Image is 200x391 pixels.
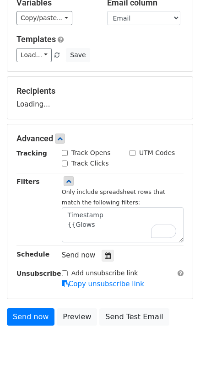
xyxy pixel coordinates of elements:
[16,86,184,110] div: Loading...
[16,251,49,258] strong: Schedule
[57,308,97,326] a: Preview
[7,308,54,326] a: Send now
[16,150,47,157] strong: Tracking
[71,148,111,158] label: Track Opens
[71,159,109,168] label: Track Clicks
[16,11,72,25] a: Copy/paste...
[16,86,184,96] h5: Recipients
[62,188,165,206] small: Only include spreadsheet rows that match the following filters:
[139,148,175,158] label: UTM Codes
[16,270,61,277] strong: Unsubscribe
[62,251,96,259] span: Send now
[62,280,144,288] a: Copy unsubscribe link
[71,268,138,278] label: Add unsubscribe link
[16,178,40,185] strong: Filters
[16,134,184,144] h5: Advanced
[16,34,56,44] a: Templates
[16,48,52,62] a: Load...
[154,347,200,391] iframe: Chat Widget
[99,308,169,326] a: Send Test Email
[62,207,184,242] textarea: To enrich screen reader interactions, please activate Accessibility in Grammarly extension settings
[66,48,90,62] button: Save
